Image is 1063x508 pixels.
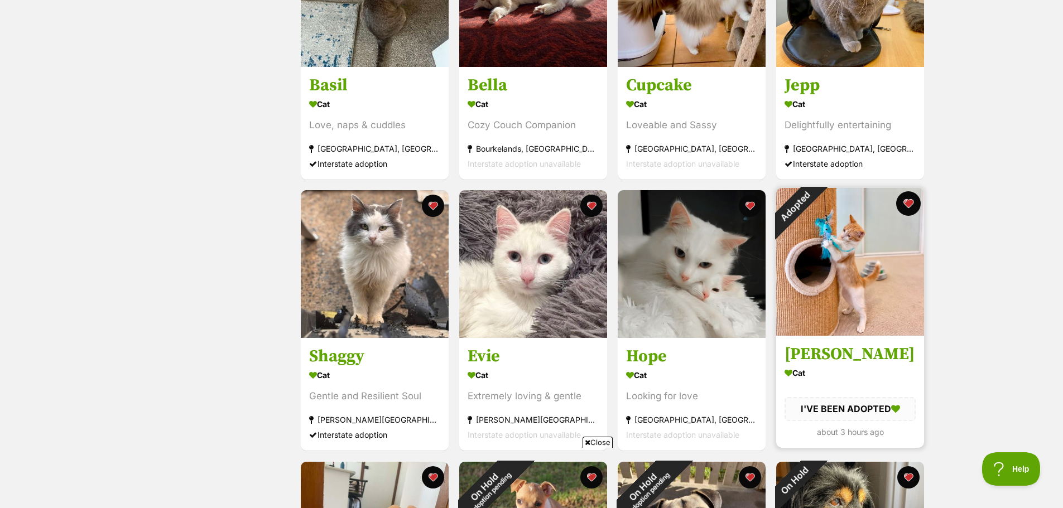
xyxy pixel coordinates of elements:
a: Jepp Cat Delightfully entertaining [GEOGRAPHIC_DATA], [GEOGRAPHIC_DATA] Interstate adoption favou... [776,66,924,180]
h3: Shaggy [309,346,440,367]
span: Interstate adoption unavailable [468,430,581,440]
div: Adopted [761,173,828,240]
button: favourite [897,466,920,488]
a: On HoldAdoption pending [776,58,924,69]
span: Interstate adoption unavailable [468,159,581,168]
button: favourite [739,466,761,488]
div: Interstate adoption [309,428,440,443]
a: Evie Cat Extremely loving & gentle [PERSON_NAME][GEOGRAPHIC_DATA], [GEOGRAPHIC_DATA] Interstate a... [459,338,607,451]
a: Hope Cat Looking for love [GEOGRAPHIC_DATA], [GEOGRAPHIC_DATA] Interstate adoption unavailable fa... [618,338,766,451]
img: Bailey [776,188,924,336]
div: [GEOGRAPHIC_DATA], [GEOGRAPHIC_DATA] [309,141,440,156]
div: Extremely loving & gentle [468,389,599,404]
span: Close [583,437,613,448]
button: favourite [580,195,603,217]
a: Basil Cat Love, naps & cuddles [GEOGRAPHIC_DATA], [GEOGRAPHIC_DATA] Interstate adoption favourite [301,66,449,180]
div: [GEOGRAPHIC_DATA], [GEOGRAPHIC_DATA] [626,413,757,428]
div: Cat [785,365,916,381]
div: [PERSON_NAME][GEOGRAPHIC_DATA][PERSON_NAME], [GEOGRAPHIC_DATA] [309,413,440,428]
a: Bella Cat Cozy Couch Companion Bourkelands, [GEOGRAPHIC_DATA] Interstate adoption unavailable fav... [459,66,607,180]
div: Delightfully entertaining [785,118,916,133]
h3: Bella [468,75,599,96]
div: I'VE BEEN ADOPTED [785,398,916,421]
img: Evie [459,190,607,338]
div: Cozy Couch Companion [468,118,599,133]
h3: Evie [468,346,599,367]
iframe: Help Scout Beacon - Open [982,452,1041,486]
div: Gentle and Resilient Soul [309,389,440,404]
button: favourite [739,195,761,217]
button: favourite [896,191,921,216]
img: Shaggy [301,190,449,338]
a: On HoldAdoption pending [301,58,449,69]
div: Cat [468,96,599,112]
div: Cat [309,96,440,112]
a: [PERSON_NAME] Cat I'VE BEEN ADOPTED about 3 hours ago favourite [776,336,924,448]
span: Interstate adoption unavailable [626,159,739,168]
div: Love, naps & cuddles [309,118,440,133]
div: Cat [626,367,757,384]
h3: Basil [309,75,440,96]
a: Shaggy Cat Gentle and Resilient Soul [PERSON_NAME][GEOGRAPHIC_DATA][PERSON_NAME], [GEOGRAPHIC_DAT... [301,338,449,451]
h3: Jepp [785,75,916,96]
div: Interstate adoption [785,156,916,171]
h3: Cupcake [626,75,757,96]
div: Looking for love [626,389,757,404]
a: Adopted [776,327,924,338]
iframe: Advertisement [329,452,735,502]
div: Cat [309,367,440,384]
div: Bourkelands, [GEOGRAPHIC_DATA] [468,141,599,156]
h3: [PERSON_NAME] [785,344,916,365]
div: Cat [626,96,757,112]
div: about 3 hours ago [785,424,916,439]
div: Cat [468,367,599,384]
img: Hope [618,190,766,338]
div: Interstate adoption [309,156,440,171]
span: Interstate adoption unavailable [626,430,739,440]
div: [GEOGRAPHIC_DATA], [GEOGRAPHIC_DATA] [626,141,757,156]
div: [PERSON_NAME][GEOGRAPHIC_DATA], [GEOGRAPHIC_DATA] [468,413,599,428]
a: Cupcake Cat Loveable and Sassy [GEOGRAPHIC_DATA], [GEOGRAPHIC_DATA] Interstate adoption unavailab... [618,66,766,180]
div: Loveable and Sassy [626,118,757,133]
h3: Hope [626,346,757,367]
div: [GEOGRAPHIC_DATA], [GEOGRAPHIC_DATA] [785,141,916,156]
button: favourite [422,195,444,217]
div: Cat [785,96,916,112]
